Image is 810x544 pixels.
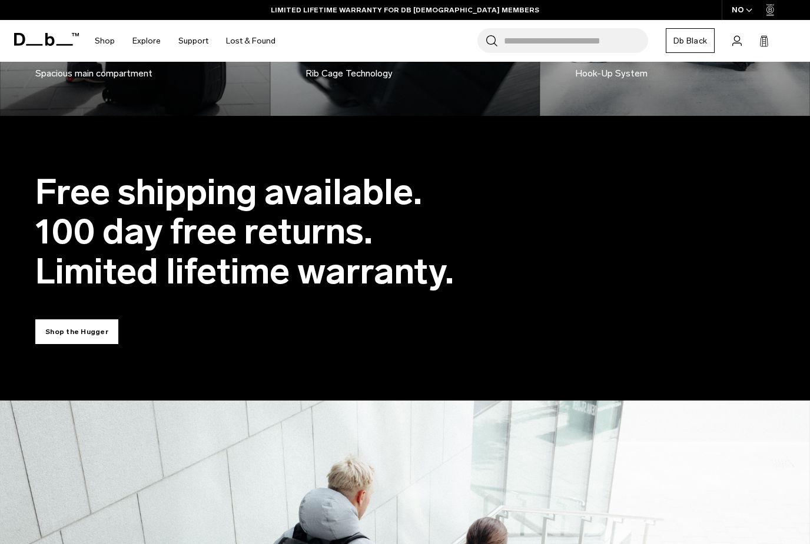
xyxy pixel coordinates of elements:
[35,172,565,291] div: Free shipping available. 100 day free returns. Limited lifetime warranty.
[95,20,115,62] a: Shop
[35,319,118,344] a: Shop the Hugger
[271,5,539,15] a: LIMITED LIFETIME WARRANTY FOR DB [DEMOGRAPHIC_DATA] MEMBERS
[306,66,505,81] p: Rib Cage Technology
[35,66,235,81] p: Spacious main compartment
[178,20,208,62] a: Support
[132,20,161,62] a: Explore
[666,28,715,53] a: Db Black
[226,20,275,62] a: Lost & Found
[86,20,284,62] nav: Main Navigation
[575,66,775,81] p: Hook-Up System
